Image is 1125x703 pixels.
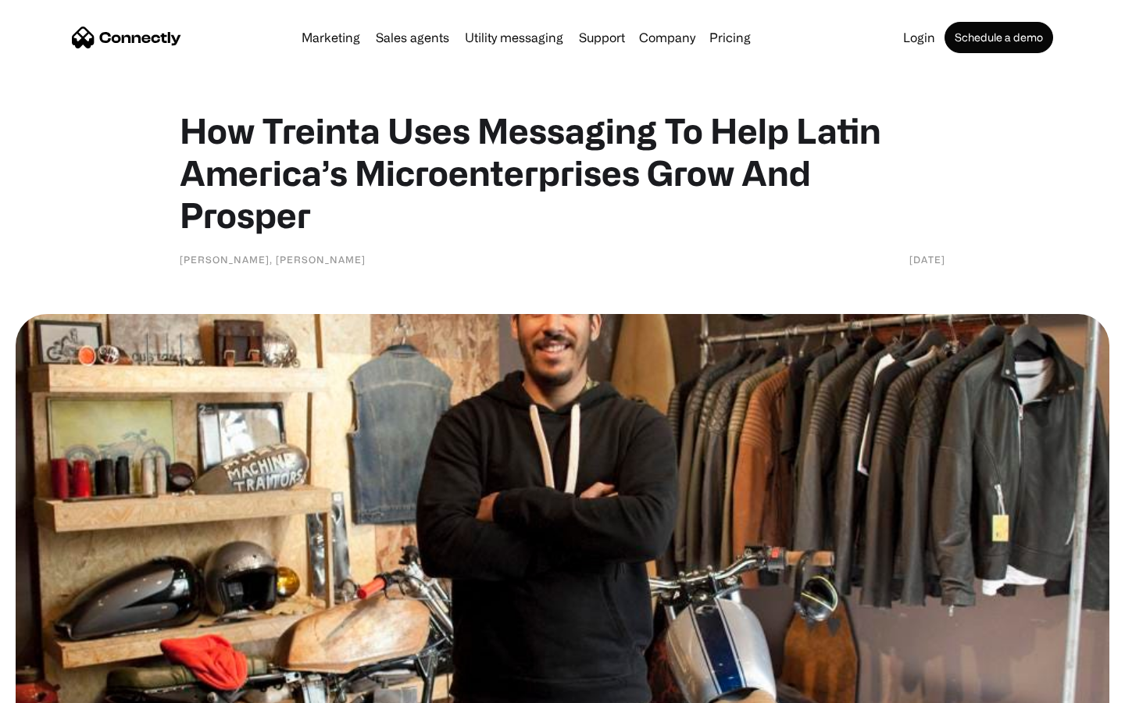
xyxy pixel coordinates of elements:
a: Support [573,31,631,44]
a: Schedule a demo [945,22,1053,53]
a: Sales agents [370,31,455,44]
div: [PERSON_NAME], [PERSON_NAME] [180,252,366,267]
ul: Language list [31,676,94,698]
a: Marketing [295,31,366,44]
a: Utility messaging [459,31,570,44]
div: Company [634,27,700,48]
aside: Language selected: English [16,676,94,698]
a: home [72,26,181,49]
div: Company [639,27,695,48]
h1: How Treinta Uses Messaging To Help Latin America’s Microenterprises Grow And Prosper [180,109,945,236]
a: Login [897,31,941,44]
div: [DATE] [909,252,945,267]
a: Pricing [703,31,757,44]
